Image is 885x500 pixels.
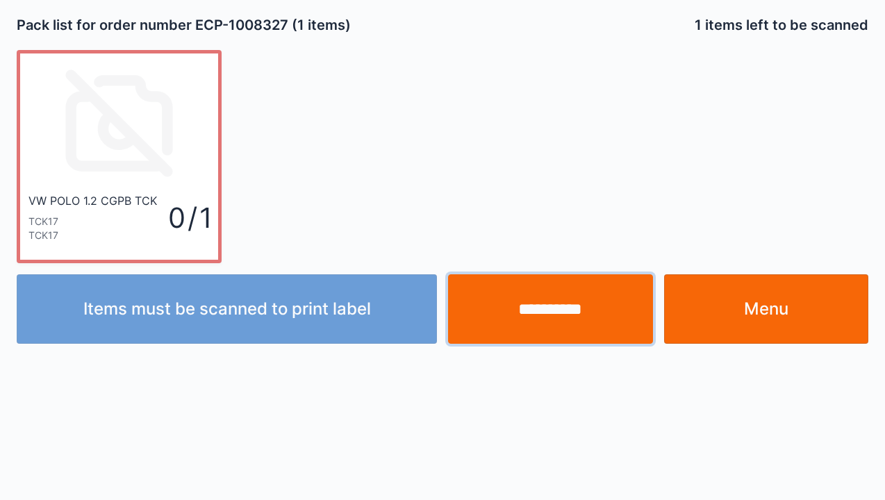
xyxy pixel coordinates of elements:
[17,15,437,35] h2: Pack list for order number ECP-1008327 (1 items)
[160,198,210,237] div: 0 / 1
[28,215,160,228] div: TCK17
[17,50,222,263] a: VW POLO 1.2 CGPB TCKTCK17TCK170 / 1
[664,274,869,344] a: Menu
[28,228,160,242] div: TCK17
[695,15,868,35] h2: 1 items left to be scanned
[28,193,157,209] div: VW POLO 1.2 CGPB TCK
